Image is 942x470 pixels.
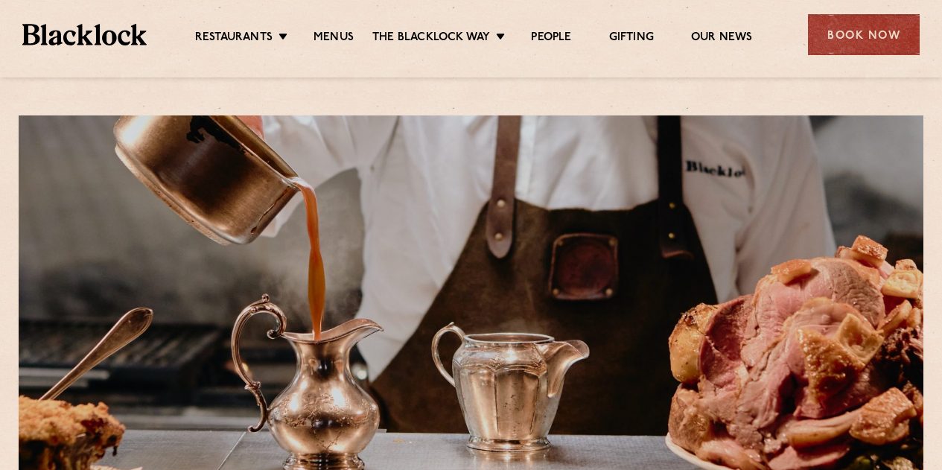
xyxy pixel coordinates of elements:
img: BL_Textured_Logo-footer-cropped.svg [22,24,147,45]
a: Gifting [609,31,654,47]
a: Our News [691,31,753,47]
div: Book Now [808,14,920,55]
a: The Blacklock Way [372,31,490,47]
a: Menus [314,31,354,47]
a: Restaurants [195,31,273,47]
a: People [531,31,571,47]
